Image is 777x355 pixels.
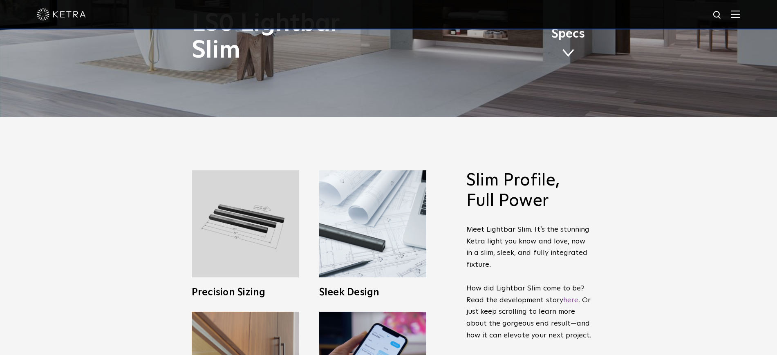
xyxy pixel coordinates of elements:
[563,297,578,304] a: here
[551,28,585,40] span: Specs
[192,170,299,277] img: L30_Custom_Length_Black-2
[731,10,740,18] img: Hamburger%20Nav.svg
[192,10,423,64] h1: LS0 Lightbar Slim
[37,8,86,20] img: ketra-logo-2019-white
[466,224,593,342] p: Meet Lightbar Slim. It’s the stunning Ketra light you know and love, now in a slim, sleek, and fu...
[319,288,426,297] h3: Sleek Design
[466,170,593,212] h2: Slim Profile, Full Power
[551,28,585,60] a: Specs
[319,170,426,277] img: L30_SlimProfile
[712,10,723,20] img: search icon
[192,288,299,297] h3: Precision Sizing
